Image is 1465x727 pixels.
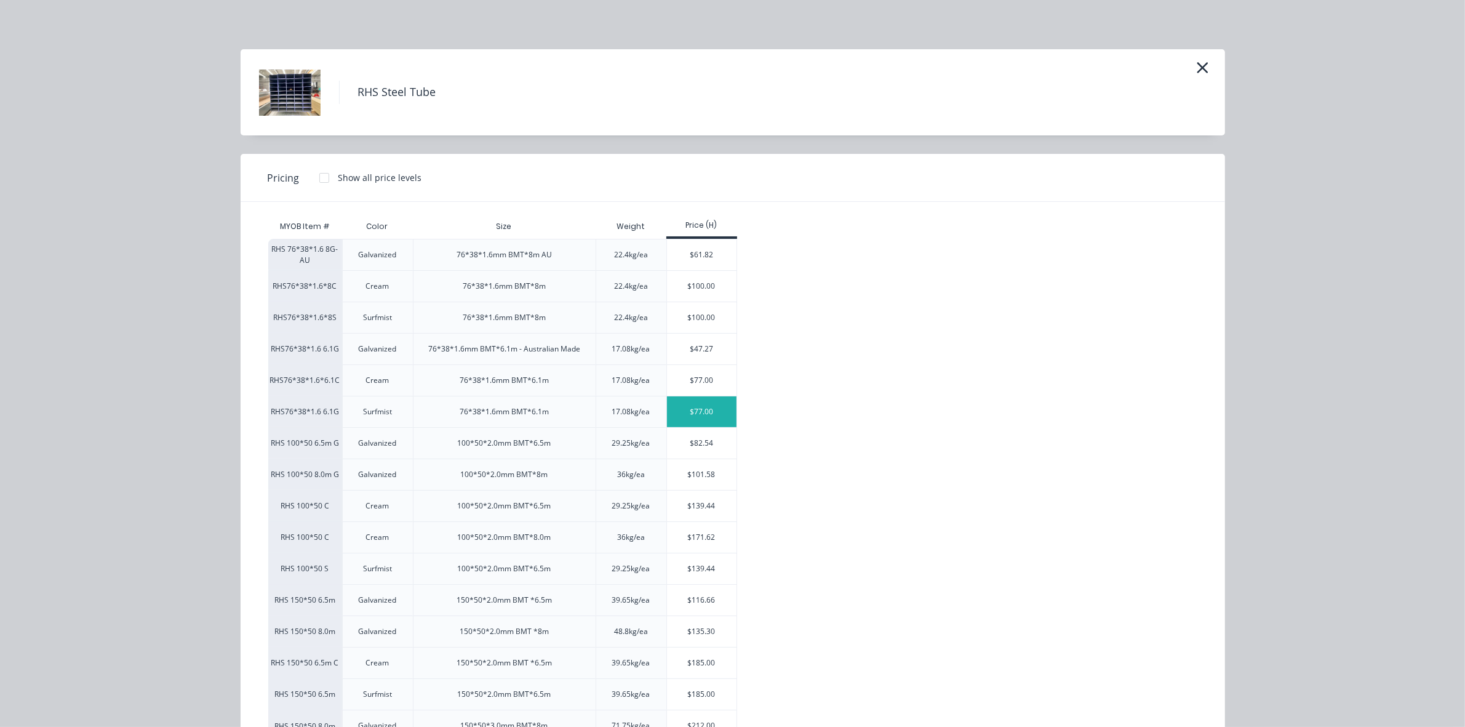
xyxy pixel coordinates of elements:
div: RHS 100*50 8.0m G [268,459,342,490]
div: 100*50*2.0mm BMT*6.5m [458,563,551,574]
div: $100.00 [667,302,736,333]
div: 76*38*1.6mm BMT*8m [463,312,546,323]
div: 100*50*2.0mm BMT*8.0m [458,532,551,543]
div: 22.4kg/ea [614,281,648,292]
div: Galvanized [359,595,397,606]
div: $77.00 [667,396,736,427]
div: $139.44 [667,491,736,521]
div: 29.25kg/ea [612,500,650,512]
div: $185.00 [667,648,736,678]
div: 22.4kg/ea [614,312,648,323]
div: Cream [366,657,389,669]
div: RHS 100*50 C [268,521,342,553]
div: 100*50*2.0mm BMT*6.5m [458,500,551,512]
div: RHS76*38*1.6 6.1G [268,396,342,427]
div: Show all price levels [338,171,422,184]
div: RHS 100*50 C [268,490,342,521]
div: RHS 100*50 S [268,553,342,584]
div: RHS 76*38*1.6 8G-AU [268,239,342,270]
div: Surfmist [363,563,392,574]
div: Cream [366,500,389,512]
span: Pricing [268,171,300,185]
div: $171.62 [667,522,736,553]
div: 76*38*1.6mm BMT*6.1m - Australian Made [428,343,580,355]
div: 39.65kg/ea [612,657,650,669]
div: 48.8kg/ea [614,626,648,637]
div: Cream [366,532,389,543]
div: 17.08kg/ea [612,343,650,355]
div: Surfmist [363,312,392,323]
div: $101.58 [667,459,736,490]
div: Galvanized [359,249,397,260]
div: 22.4kg/ea [614,249,648,260]
div: 39.65kg/ea [612,689,650,700]
div: 100*50*2.0mm BMT*8m [461,469,548,480]
div: Cream [366,281,389,292]
img: RHS Steel Tube [259,62,321,123]
div: Galvanized [359,469,397,480]
div: 76*38*1.6mm BMT*6.1m [460,406,549,417]
div: 150*50*2.0mm BMT *6.5m [457,595,552,606]
div: Weight [607,211,655,242]
div: 150*50*2.0mm BMT *6.5m [457,657,552,669]
div: Cream [366,375,389,386]
div: 36kg/ea [617,532,645,543]
div: RHS 150*50 8.0m [268,616,342,647]
div: 76*38*1.6mm BMT*8m AU [457,249,552,260]
h4: RHS Steel Tube [339,81,455,104]
div: 29.25kg/ea [612,438,650,449]
div: RHS76*38*1.6*8C [268,270,342,302]
div: 29.25kg/ea [612,563,650,574]
div: $47.27 [667,334,736,364]
div: Price (H) [666,220,737,231]
div: $77.00 [667,365,736,396]
div: RHS 150*50 6.5m C [268,647,342,678]
div: Surfmist [363,406,392,417]
div: 76*38*1.6mm BMT*8m [463,281,546,292]
div: $100.00 [667,271,736,302]
div: Surfmist [363,689,392,700]
div: $135.30 [667,616,736,647]
div: 17.08kg/ea [612,375,650,386]
div: Size [487,211,522,242]
div: RHS 100*50 6.5m G [268,427,342,459]
div: Color [357,211,398,242]
div: 39.65kg/ea [612,595,650,606]
div: RHS 150*50 6.5m [268,584,342,616]
div: $82.54 [667,428,736,459]
div: RHS76*38*1.6 6.1G [268,333,342,364]
div: 36kg/ea [617,469,645,480]
div: RHS 150*50 6.5m [268,678,342,710]
div: Galvanized [359,438,397,449]
div: RHS76*38*1.6*6.1C [268,364,342,396]
div: 100*50*2.0mm BMT*6.5m [458,438,551,449]
div: Galvanized [359,343,397,355]
div: MYOB Item # [268,214,342,239]
div: $61.82 [667,239,736,270]
div: $185.00 [667,679,736,710]
div: 150*50*2.0mm BMT *8m [460,626,549,637]
div: 76*38*1.6mm BMT*6.1m [460,375,549,386]
div: $139.44 [667,553,736,584]
div: Galvanized [359,626,397,637]
div: RHS76*38*1.6*8S [268,302,342,333]
div: 150*50*2.0mm BMT*6.5m [458,689,551,700]
div: $116.66 [667,585,736,616]
div: 17.08kg/ea [612,406,650,417]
